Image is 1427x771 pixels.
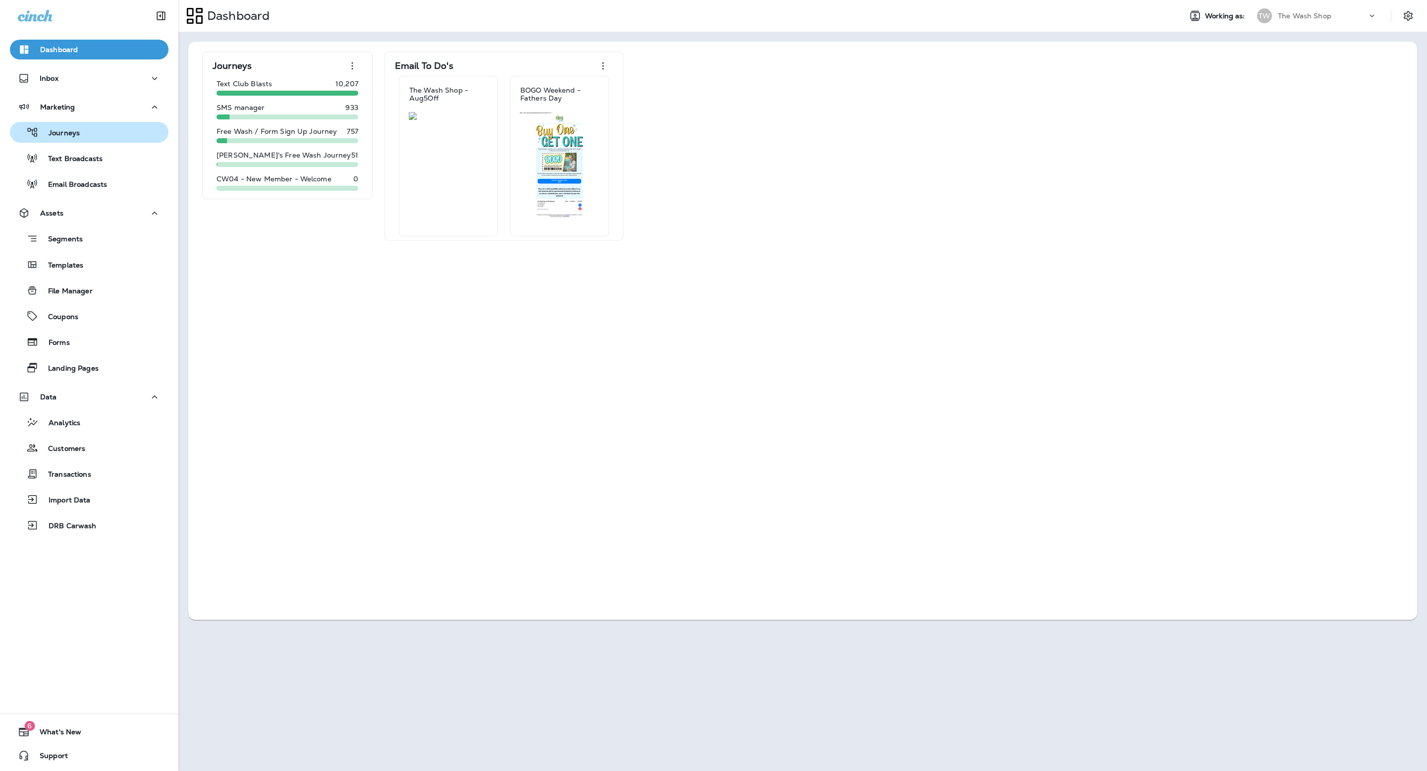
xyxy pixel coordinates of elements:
button: Collapse Sidebar [147,6,175,26]
button: File Manager [10,280,168,301]
button: Landing Pages [10,357,168,378]
p: Customers [38,444,85,454]
button: Support [10,746,168,766]
p: 10,207 [335,80,358,88]
p: 757 [347,127,358,135]
img: 8e8a0bb8-5a80-4db6-a50a-f61efc832ee8.jpg [520,112,599,218]
span: Working as: [1205,12,1247,20]
button: Segments [10,228,168,249]
button: DRB Carwash [10,515,168,536]
p: Data [40,393,57,401]
p: Dashboard [203,8,270,23]
span: 6 [24,721,35,731]
p: BOGO Weekend - Fathers Day [520,86,599,102]
button: Assets [10,203,168,223]
button: Customers [10,438,168,458]
button: Settings [1399,7,1417,25]
p: Coupons [38,313,78,322]
button: Forms [10,331,168,352]
p: SMS manager [217,104,265,111]
p: Text Broadcasts [38,155,103,164]
p: DRB Carwash [39,522,97,531]
p: Journeys [213,61,252,71]
p: The Wash Shop [1278,12,1331,20]
button: Marketing [10,97,168,117]
button: Text Broadcasts [10,148,168,168]
p: The Wash Shop - Aug5Off [409,86,488,102]
span: Support [30,752,68,764]
button: Journeys [10,122,168,143]
button: Import Data [10,489,168,510]
p: Landing Pages [38,364,99,374]
img: da8f8b11-0833-4117-adbf-627ede650284.jpg [409,112,488,120]
button: Data [10,387,168,407]
p: Free Wash / Form Sign Up Journey [217,127,337,135]
button: Coupons [10,306,168,327]
button: Email Broadcasts [10,173,168,194]
p: Inbox [40,74,58,82]
p: Email To Do's [395,61,453,71]
p: Email Broadcasts [38,180,107,190]
button: Analytics [10,412,168,433]
p: 51 [351,151,358,159]
p: Segments [38,235,83,245]
p: Marketing [40,103,75,111]
p: CW04 - New Member - Welcome [217,175,331,183]
p: Assets [40,209,63,217]
button: Dashboard [10,40,168,59]
p: File Manager [38,287,93,296]
button: Templates [10,254,168,275]
p: Dashboard [40,46,78,54]
p: [PERSON_NAME]'s Free Wash Journey [217,151,351,159]
p: Templates [38,261,83,271]
p: Analytics [39,419,80,428]
p: 933 [345,104,358,111]
button: 6What's New [10,722,168,742]
p: Transactions [38,470,91,480]
span: What's New [30,728,81,740]
p: Text Club Blasts [217,80,272,88]
p: Journeys [39,129,80,138]
p: Forms [39,338,70,348]
button: Transactions [10,463,168,484]
p: Import Data [39,496,91,505]
p: 0 [353,175,358,183]
button: Inbox [10,68,168,88]
div: TW [1257,8,1272,23]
